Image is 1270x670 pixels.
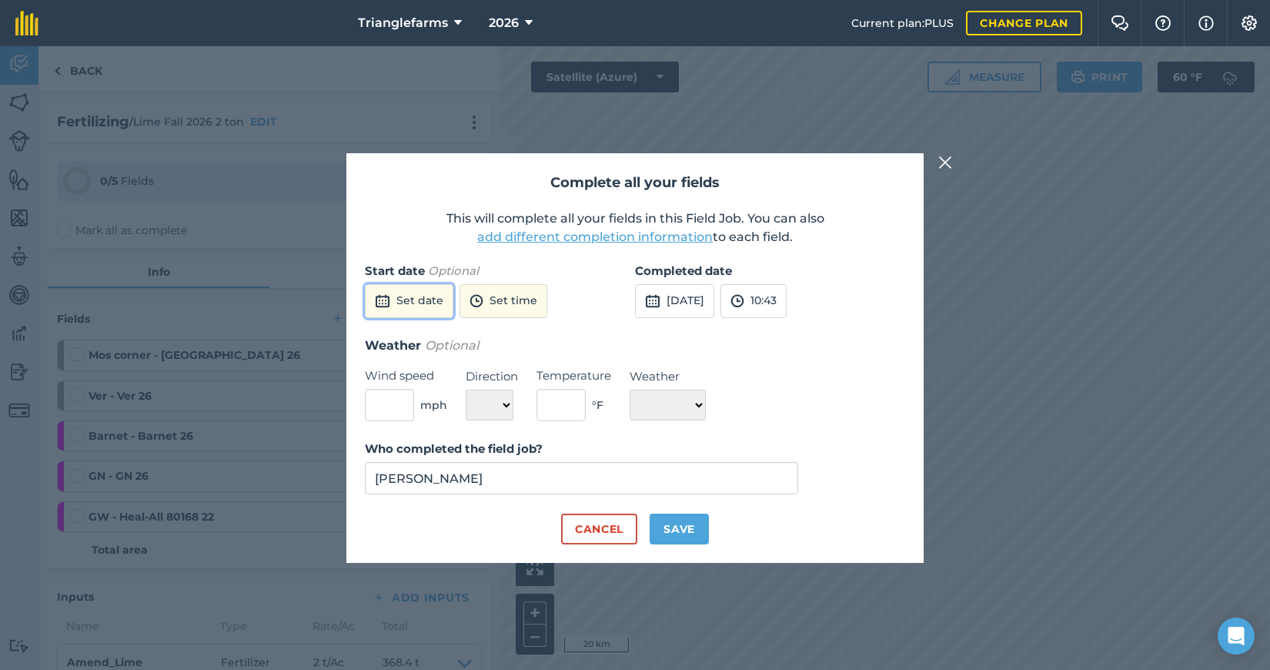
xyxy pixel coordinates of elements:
img: svg+xml;base64,PD94bWwgdmVyc2lvbj0iMS4wIiBlbmNvZGluZz0idXRmLTgiPz4KPCEtLSBHZW5lcmF0b3I6IEFkb2JlIE... [645,292,660,310]
span: mph [420,397,447,414]
label: Temperature [536,367,611,385]
em: Optional [428,263,479,278]
span: ° F [592,397,603,414]
span: Trianglefarms [358,14,448,32]
button: add different completion information [477,228,713,246]
strong: Completed date [635,263,732,278]
img: A cog icon [1240,15,1258,31]
img: A question mark icon [1154,15,1172,31]
h3: Weather [365,336,905,356]
div: Open Intercom Messenger [1218,618,1255,655]
p: This will complete all your fields in this Field Job. You can also to each field. [365,209,905,246]
img: svg+xml;base64,PD94bWwgdmVyc2lvbj0iMS4wIiBlbmNvZGluZz0idXRmLTgiPz4KPCEtLSBHZW5lcmF0b3I6IEFkb2JlIE... [375,292,390,310]
label: Wind speed [365,367,447,385]
strong: Who completed the field job? [365,441,543,456]
img: svg+xml;base64,PD94bWwgdmVyc2lvbj0iMS4wIiBlbmNvZGluZz0idXRmLTgiPz4KPCEtLSBHZW5lcmF0b3I6IEFkb2JlIE... [470,292,483,310]
span: 2026 [489,14,519,32]
img: svg+xml;base64,PHN2ZyB4bWxucz0iaHR0cDovL3d3dy53My5vcmcvMjAwMC9zdmciIHdpZHRoPSIyMiIgaGVpZ2h0PSIzMC... [938,153,952,172]
img: svg+xml;base64,PD94bWwgdmVyc2lvbj0iMS4wIiBlbmNvZGluZz0idXRmLTgiPz4KPCEtLSBHZW5lcmF0b3I6IEFkb2JlIE... [730,292,744,310]
span: Current plan : PLUS [851,15,954,32]
button: Save [650,514,709,544]
h2: Complete all your fields [365,172,905,194]
label: Weather [630,367,706,386]
button: Cancel [561,514,637,544]
img: Two speech bubbles overlapping with the left bubble in the forefront [1111,15,1129,31]
strong: Start date [365,263,425,278]
img: fieldmargin Logo [15,11,38,35]
em: Optional [425,338,479,353]
button: 10:43 [720,284,787,318]
label: Direction [466,367,518,386]
button: Set time [460,284,547,318]
button: [DATE] [635,284,714,318]
a: Change plan [966,11,1082,35]
button: Set date [365,284,453,318]
img: svg+xml;base64,PHN2ZyB4bWxucz0iaHR0cDovL3d3dy53My5vcmcvMjAwMC9zdmciIHdpZHRoPSIxNyIgaGVpZ2h0PSIxNy... [1198,14,1214,32]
